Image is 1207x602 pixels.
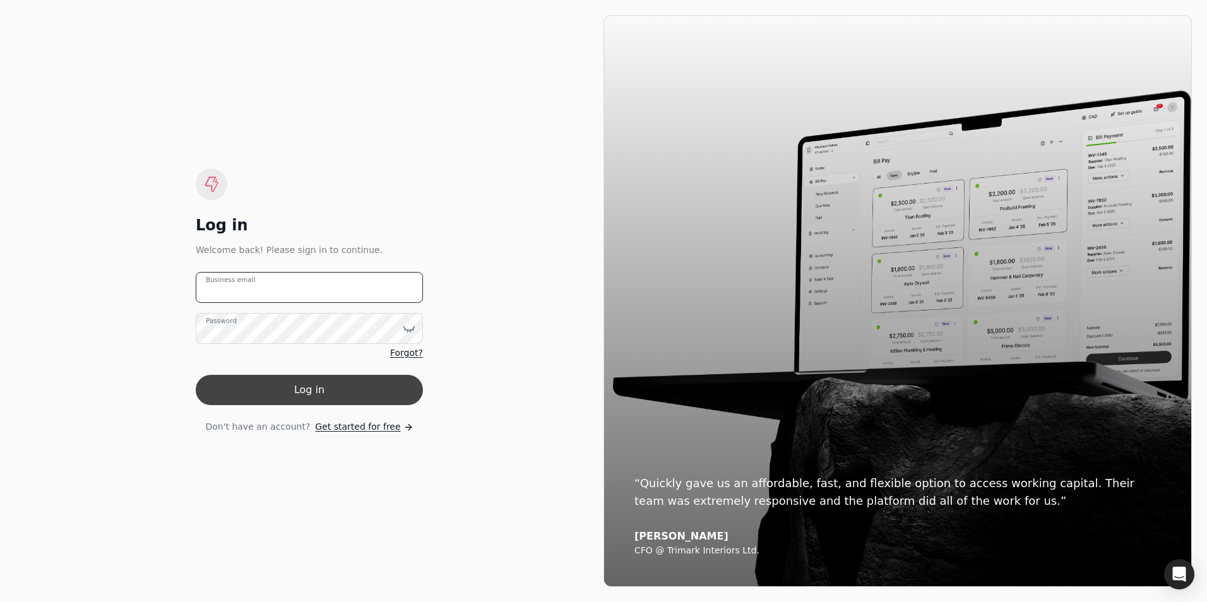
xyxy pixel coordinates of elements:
span: Get started for free [315,420,400,434]
label: Business email [206,275,256,285]
div: CFO @ Trimark Interiors Ltd. [634,545,1161,557]
div: “Quickly gave us an affordable, fast, and flexible option to access working capital. Their team w... [634,475,1161,510]
span: Don't have an account? [205,420,310,434]
button: Log in [196,375,423,405]
a: Forgot? [390,346,423,360]
div: [PERSON_NAME] [634,530,1161,543]
div: Welcome back! Please sign in to continue. [196,243,423,257]
div: Open Intercom Messenger [1164,559,1194,589]
div: Log in [196,215,423,235]
label: Password [206,316,237,326]
a: Get started for free [315,420,413,434]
